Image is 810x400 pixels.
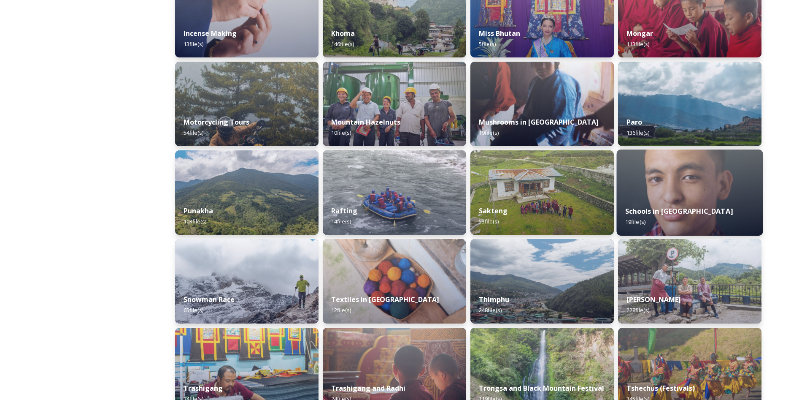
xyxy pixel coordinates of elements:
[331,206,357,215] strong: Rafting
[479,206,508,215] strong: Sakteng
[618,239,761,324] img: Trashi%2520Yangtse%2520090723%2520by%2520Amp%2520Sripimanwat-187.jpg
[331,384,405,393] strong: Trashigang and Radhi
[184,29,237,38] strong: Incense Making
[184,117,249,127] strong: Motorcycling Tours
[184,218,206,225] span: 103 file(s)
[479,218,499,225] span: 53 file(s)
[184,206,213,215] strong: Punakha
[331,218,351,225] span: 14 file(s)
[175,62,319,146] img: By%2520Leewang%2520Tobgay%252C%2520President%252C%2520The%2520Badgers%2520Motorcycle%2520Club%252...
[626,40,649,48] span: 113 file(s)
[331,306,351,314] span: 12 file(s)
[626,29,653,38] strong: Mongar
[331,295,439,304] strong: Textiles in [GEOGRAPHIC_DATA]
[331,129,351,136] span: 10 file(s)
[331,29,355,38] strong: Khoma
[470,150,614,235] img: Sakteng%2520070723%2520by%2520Nantawat-5.jpg
[331,40,354,48] span: 146 file(s)
[479,29,520,38] strong: Miss Bhutan
[184,384,223,393] strong: Trashigang
[626,295,681,304] strong: [PERSON_NAME]
[479,306,502,314] span: 248 file(s)
[626,117,642,127] strong: Paro
[184,129,203,136] span: 54 file(s)
[175,239,319,324] img: Snowman%2520Race41.jpg
[331,117,400,127] strong: Mountain Hazelnuts
[626,129,649,136] span: 136 file(s)
[618,62,761,146] img: Paro%2520050723%2520by%2520Amp%2520Sripimanwat-20.jpg
[470,62,614,146] img: _SCH7798.jpg
[626,306,649,314] span: 228 file(s)
[184,306,203,314] span: 65 file(s)
[184,40,203,48] span: 13 file(s)
[479,295,509,304] strong: Thimphu
[626,384,695,393] strong: Tshechus (Festivals)
[479,40,496,48] span: 5 file(s)
[479,384,604,393] strong: Trongsa and Black Mountain Festival
[323,150,466,235] img: f73f969a-3aba-4d6d-a863-38e7472ec6b1.JPG
[625,207,733,216] strong: Schools in [GEOGRAPHIC_DATA]
[625,218,645,226] span: 19 file(s)
[470,239,614,324] img: Thimphu%2520190723%2520by%2520Amp%2520Sripimanwat-43.jpg
[479,117,599,127] strong: Mushrooms in [GEOGRAPHIC_DATA]
[479,129,499,136] span: 19 file(s)
[323,239,466,324] img: _SCH9806.jpg
[184,295,235,304] strong: Snowman Race
[323,62,466,146] img: WattBryan-20170720-0740-P50.jpg
[175,150,319,235] img: 2022-10-01%252012.59.42.jpg
[617,150,763,236] img: _SCH2151_FINAL_RGB.jpg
